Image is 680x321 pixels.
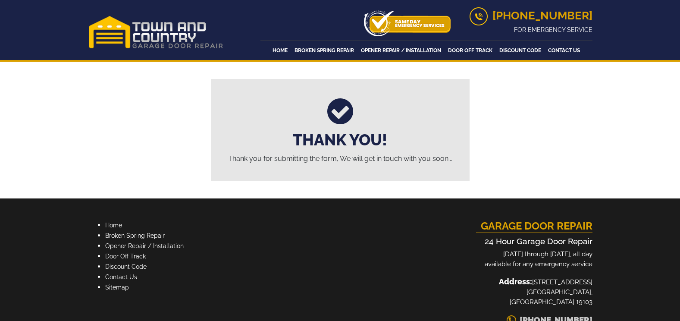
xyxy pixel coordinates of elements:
[88,16,224,49] img: Town-And-Country.png
[105,253,146,260] a: Door Off Track
[292,44,357,57] a: Broken Spring Repair
[105,222,122,229] a: Home
[445,44,495,57] a: Door Off Track
[470,7,488,25] img: call.png
[219,154,461,164] p: Thank you for submitting the form, We will get in touch with you soon...
[476,276,592,307] p: [STREET_ADDRESS] [GEOGRAPHIC_DATA], [GEOGRAPHIC_DATA] 19103
[476,220,592,233] h4: Garage door repair
[499,277,532,286] strong: Address:
[105,242,184,249] a: Opener Repair / Installation
[270,44,290,57] a: Home
[470,9,592,22] a: [PHONE_NUMBER]
[545,44,583,57] a: Contact Us
[219,131,461,149] h3: Thank You!
[497,44,544,57] a: Discount Code
[470,25,592,35] p: For Emergency Service
[364,10,451,36] img: icon-top.png
[105,263,147,270] a: Discount Code
[358,44,444,57] a: Opener Repair / Installation
[476,249,592,269] p: [DATE] through [DATE], all day available for any emergency service
[105,274,137,280] a: Contact Us
[105,232,165,239] a: Broken Spring Repair
[105,284,129,291] a: Sitemap
[476,236,592,246] h5: 24 Hour Garage Door Repair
